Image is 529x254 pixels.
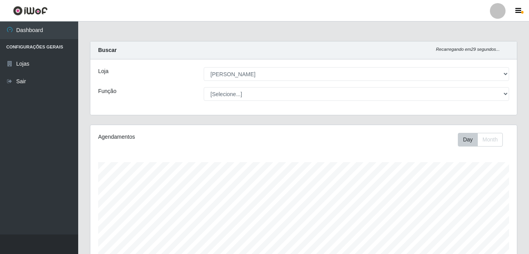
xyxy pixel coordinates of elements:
[458,133,503,147] div: First group
[436,47,500,52] i: Recarregando em 29 segundos...
[477,133,503,147] button: Month
[98,133,262,141] div: Agendamentos
[458,133,509,147] div: Toolbar with button groups
[13,6,48,16] img: CoreUI Logo
[98,47,117,53] strong: Buscar
[98,67,108,75] label: Loja
[98,87,117,95] label: Função
[458,133,478,147] button: Day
